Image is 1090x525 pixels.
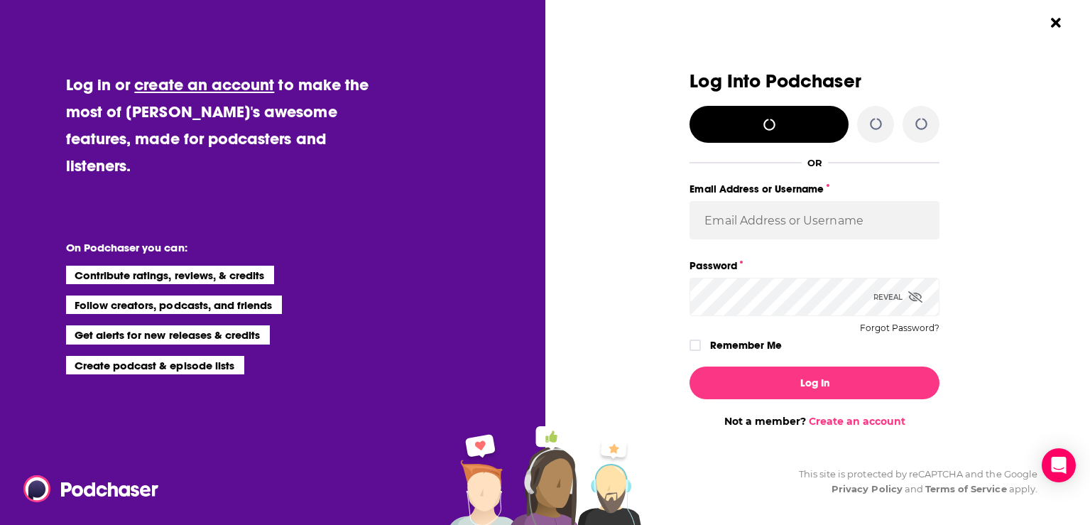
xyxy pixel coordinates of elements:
[1042,9,1069,36] button: Close Button
[66,241,350,254] li: On Podchaser you can:
[710,336,782,354] label: Remember Me
[66,356,244,374] li: Create podcast & episode lists
[690,415,939,428] div: Not a member?
[690,256,939,275] label: Password
[23,475,160,502] img: Podchaser - Follow, Share and Rate Podcasts
[809,415,905,428] a: Create an account
[1042,448,1076,482] div: Open Intercom Messenger
[134,75,274,94] a: create an account
[66,266,275,284] li: Contribute ratings, reviews, & credits
[690,180,939,198] label: Email Address or Username
[66,296,283,314] li: Follow creators, podcasts, and friends
[66,325,270,344] li: Get alerts for new releases & credits
[807,157,822,168] div: OR
[23,475,148,502] a: Podchaser - Follow, Share and Rate Podcasts
[690,201,939,239] input: Email Address or Username
[787,467,1037,497] div: This site is protected by reCAPTCHA and the Google and apply.
[690,71,939,92] h3: Log Into Podchaser
[873,278,922,316] div: Reveal
[925,483,1007,494] a: Terms of Service
[690,367,939,399] button: Log In
[832,483,903,494] a: Privacy Policy
[860,323,939,333] button: Forgot Password?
